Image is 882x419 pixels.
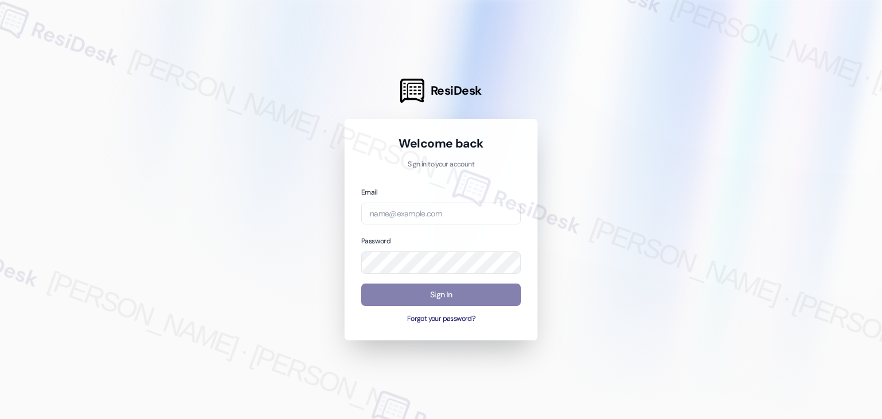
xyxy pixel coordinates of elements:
button: Sign In [361,284,521,306]
label: Email [361,188,377,197]
span: ResiDesk [431,83,482,99]
label: Password [361,236,390,246]
input: name@example.com [361,203,521,225]
img: ResiDesk Logo [400,79,424,103]
h1: Welcome back [361,135,521,152]
p: Sign in to your account [361,160,521,170]
button: Forgot your password? [361,314,521,324]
